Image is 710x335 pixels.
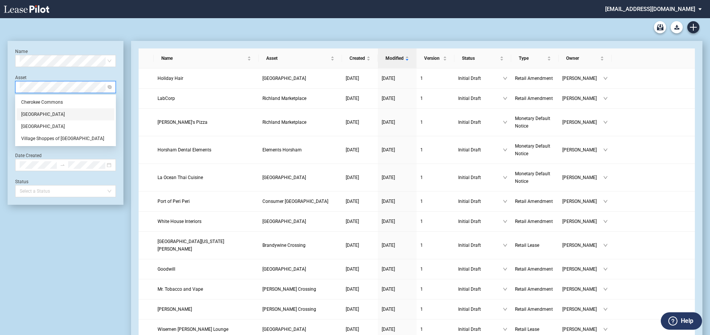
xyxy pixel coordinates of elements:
[503,76,507,81] span: down
[559,48,612,69] th: Owner
[458,118,503,126] span: Initial Draft
[158,218,255,225] a: White House Interiors
[262,95,338,102] a: Richland Marketplace
[562,95,603,102] span: [PERSON_NAME]
[15,153,42,158] label: Date Created
[346,218,374,225] a: [DATE]
[515,265,555,273] a: Retail Amendment
[382,75,413,82] a: [DATE]
[420,175,423,180] span: 1
[382,219,395,224] span: [DATE]
[262,305,338,313] a: [PERSON_NAME] Crossing
[420,199,423,204] span: 1
[603,96,608,101] span: down
[515,307,553,312] span: Retail Amendment
[262,326,338,333] a: [GEOGRAPHIC_DATA]
[154,48,259,69] th: Name
[158,198,255,205] a: Port of Peri Peri
[382,174,413,181] a: [DATE]
[262,287,316,292] span: Crowe's Crossing
[562,218,603,225] span: [PERSON_NAME]
[346,242,374,249] a: [DATE]
[417,48,454,69] th: Version
[382,175,395,180] span: [DATE]
[458,95,503,102] span: Initial Draft
[515,96,553,101] span: Retail Amendment
[515,285,555,293] a: Retail Amendment
[158,76,183,81] span: Holiday Hair
[562,326,603,333] span: [PERSON_NAME]
[562,174,603,181] span: [PERSON_NAME]
[458,326,503,333] span: Initial Draft
[603,327,608,332] span: down
[262,243,306,248] span: Brandywine Crossing
[382,305,413,313] a: [DATE]
[454,48,511,69] th: Status
[382,243,395,248] span: [DATE]
[15,179,28,184] label: Status
[382,198,413,205] a: [DATE]
[458,75,503,82] span: Initial Draft
[262,96,306,101] span: Richland Marketplace
[515,199,553,204] span: Retail Amendment
[382,76,395,81] span: [DATE]
[420,305,451,313] a: 1
[346,118,374,126] a: [DATE]
[562,118,603,126] span: [PERSON_NAME]
[346,75,374,82] a: [DATE]
[346,219,359,224] span: [DATE]
[420,198,451,205] a: 1
[458,146,503,154] span: Initial Draft
[158,199,190,204] span: Port of Peri Peri
[262,76,306,81] span: Southgate Center
[420,76,423,81] span: 1
[158,175,203,180] span: La Ocean Thai Cuisine
[515,95,555,102] a: Retail Amendment
[420,218,451,225] a: 1
[346,146,374,154] a: [DATE]
[420,243,423,248] span: 1
[17,96,114,108] div: Cherokee Commons
[562,146,603,154] span: [PERSON_NAME]
[420,327,423,332] span: 1
[158,174,255,181] a: La Ocean Thai Cuisine
[342,48,378,69] th: Created
[420,219,423,224] span: 1
[21,135,110,142] div: Village Shoppes of [GEOGRAPHIC_DATA]
[262,147,302,153] span: Elements Horsham
[350,55,365,62] span: Created
[346,174,374,181] a: [DATE]
[503,199,507,204] span: down
[515,75,555,82] a: Retail Amendment
[515,143,550,156] span: Monetary Default Notice
[603,76,608,81] span: down
[420,285,451,293] a: 1
[346,285,374,293] a: [DATE]
[262,218,338,225] a: [GEOGRAPHIC_DATA]
[158,238,255,253] a: [GEOGRAPHIC_DATA][US_STATE][PERSON_NAME]
[603,199,608,204] span: down
[262,219,306,224] span: Brook Highland Shopping Center
[262,175,306,180] span: Plaistow Center
[21,123,110,130] div: [GEOGRAPHIC_DATA]
[346,175,359,180] span: [DATE]
[262,327,306,332] span: Lemont Village
[515,171,550,184] span: Monetary Default Notice
[158,285,255,293] a: Mr. Tobacco and Vape
[503,307,507,312] span: down
[562,242,603,249] span: [PERSON_NAME]
[382,287,395,292] span: [DATE]
[382,118,413,126] a: [DATE]
[158,147,211,153] span: Horsham Dental Elements
[262,307,316,312] span: Crowe's Crossing
[158,239,224,252] span: University of Maryland Charles Regional Medical Center
[346,198,374,205] a: [DATE]
[420,118,451,126] a: 1
[458,265,503,273] span: Initial Draft
[603,219,608,224] span: down
[515,115,555,130] a: Monetary Default Notice
[385,55,404,62] span: Modified
[346,307,359,312] span: [DATE]
[603,287,608,291] span: down
[458,218,503,225] span: Initial Draft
